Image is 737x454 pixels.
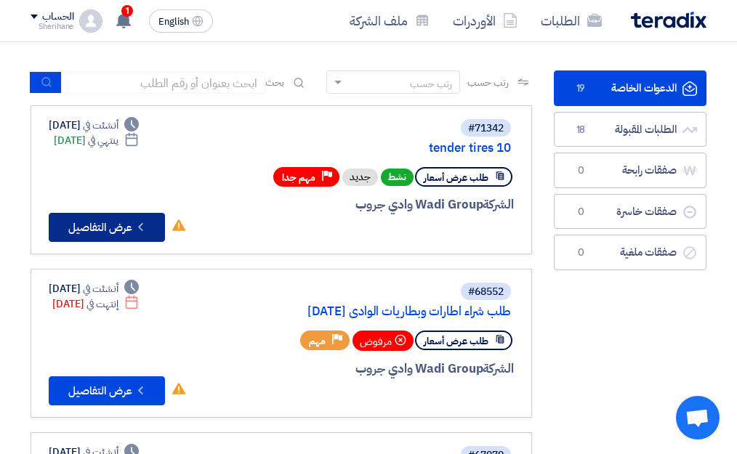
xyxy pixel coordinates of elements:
[338,4,441,38] a: ملف الشركة
[631,12,706,28] img: Teradix logo
[467,75,509,90] span: رتب حسب
[79,9,102,33] img: profile_test.png
[220,142,511,155] a: tender tires 10
[121,5,133,17] span: 1
[424,171,488,185] span: طلب عرض أسعار
[309,334,326,348] span: مهم
[441,4,529,38] a: الأوردرات
[554,112,706,147] a: الطلبات المقبولة18
[198,195,514,214] div: Wadi Group وادي جروب
[353,331,414,351] div: مرفوض
[468,287,504,297] div: #68552
[198,360,514,378] div: Wadi Group وادي جروب
[554,235,706,270] a: صفقات ملغية0
[62,72,265,94] input: ابحث بعنوان أو رقم الطلب
[572,163,589,178] span: 0
[220,305,511,318] a: طلب شراء اطارات وبطاريات الوادى [DATE]
[483,360,514,378] span: الشركة
[49,213,165,242] button: عرض التفاصيل
[554,70,706,106] a: الدعوات الخاصة19
[282,171,315,185] span: مهم جدا
[42,11,73,23] div: الحساب
[554,194,706,230] a: صفقات خاسرة0
[554,153,706,188] a: صفقات رابحة0
[529,4,613,38] a: الطلبات
[83,281,118,296] span: أنشئت في
[572,123,589,137] span: 18
[49,281,139,296] div: [DATE]
[572,205,589,219] span: 0
[158,17,189,27] span: English
[572,246,589,260] span: 0
[86,296,118,312] span: إنتهت في
[83,118,118,133] span: أنشئت في
[676,396,720,439] div: Open chat
[52,296,139,312] div: [DATE]
[49,118,139,133] div: [DATE]
[342,169,378,186] div: جديد
[265,75,284,90] span: بحث
[31,23,73,31] div: Sherihane
[149,9,213,33] button: English
[49,376,165,405] button: عرض التفاصيل
[483,195,514,214] span: الشركة
[468,123,504,134] div: #71342
[424,334,488,348] span: طلب عرض أسعار
[410,76,452,92] div: رتب حسب
[54,133,139,148] div: [DATE]
[381,169,414,186] span: نشط
[572,81,589,96] span: 19
[88,133,118,148] span: ينتهي في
